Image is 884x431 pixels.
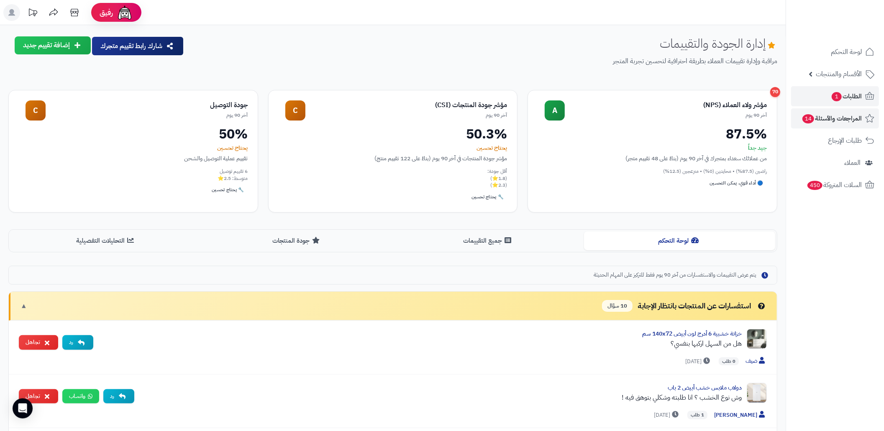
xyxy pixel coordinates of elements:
div: هل من السهل اركبها بنفسي؟ [100,339,742,349]
span: العملاء [844,157,861,169]
button: إضافة تقييم جديد [15,36,91,54]
a: خزانة خشبية 6 أدرج لون أبيض 140x72 سم [642,329,742,338]
span: يتم عرض التقييمات والاستفسارات من آخر 90 يوم فقط للتركيز على المهام الحديثة [594,271,756,279]
div: راضين (87.5%) • محايدين (0%) • منزعجين (12.5%) [538,168,767,175]
span: [DATE] [685,357,712,366]
div: Open Intercom Messenger [13,398,33,418]
h1: إدارة الجودة والتقييمات [660,36,777,50]
div: تقييم عملية التوصيل والشحن [19,154,248,163]
a: واتساب [62,389,99,404]
a: الطلبات1 [791,86,879,106]
a: تحديثات المنصة [22,4,43,23]
span: ▼ [20,301,27,311]
span: المراجعات والأسئلة [802,113,862,124]
img: logo-2.png [827,6,876,24]
div: جيد جداً [538,144,767,152]
span: 450 [807,181,823,190]
img: ai-face.png [116,4,133,21]
div: من عملائك سعداء بمتجرك في آخر 90 يوم (بناءً على 48 تقييم متجر) [538,154,767,163]
button: لوحة التحكم [584,231,775,250]
div: 🔧 يحتاج تحسين [208,185,247,195]
span: 1 [832,92,842,102]
div: يحتاج تحسين [19,144,248,152]
div: آخر 90 يوم [305,112,507,119]
span: 14 [802,114,815,124]
div: أقل جودة: (1.8⭐) (2.3⭐) [279,168,507,189]
div: مؤشر جودة المنتجات في آخر 90 يوم (بناءً على 122 تقييم منتج) [279,154,507,163]
button: جودة المنتجات [202,231,393,250]
div: 🔵 أداء قوي، يمكن التحسين [707,178,767,188]
div: 6 تقييم توصيل متوسط: 2.5⭐ [19,168,248,182]
div: C [285,100,305,121]
div: آخر 90 يوم [46,112,248,119]
div: استفسارات عن المنتجات بانتظار الإجابة [602,300,767,312]
div: A [545,100,565,121]
button: رد [62,335,93,350]
span: 0 طلب [719,357,739,366]
div: 70 [770,87,780,97]
div: مؤشر جودة المنتجات (CSI) [305,100,507,110]
div: C [26,100,46,121]
button: رد [103,389,134,404]
p: مراقبة وإدارة تقييمات العملاء بطريقة احترافية لتحسين تجربة المتجر [191,56,777,66]
span: الطلبات [831,90,862,102]
div: 50.3% [279,127,507,141]
span: ضيف [746,357,767,366]
div: آخر 90 يوم [565,112,767,119]
div: 50% [19,127,248,141]
a: المراجعات والأسئلة14 [791,108,879,128]
span: 10 سؤال [602,300,633,312]
button: شارك رابط تقييم متجرك [92,37,183,55]
button: التحليلات التفصيلية [10,231,202,250]
a: السلات المتروكة450 [791,175,879,195]
span: [PERSON_NAME] [714,411,767,420]
button: تجاهل [19,335,58,350]
div: مؤشر ولاء العملاء (NPS) [565,100,767,110]
a: دولاب ملابس خشب أبيض 2 باب [668,383,742,392]
span: [DATE] [654,411,681,419]
img: Product [747,329,767,349]
button: تجاهل [19,389,58,404]
div: جودة التوصيل [46,100,248,110]
span: رفيق [100,8,113,18]
div: 🔧 يحتاج تحسين [468,192,507,202]
div: 87.5% [538,127,767,141]
a: العملاء [791,153,879,173]
span: الأقسام والمنتجات [816,68,862,80]
a: طلبات الإرجاع [791,131,879,151]
button: جميع التقييمات [393,231,584,250]
span: لوحة التحكم [831,46,862,58]
a: لوحة التحكم [791,42,879,62]
img: Product [747,383,767,403]
span: 1 طلب [687,411,707,419]
span: السلات المتروكة [807,179,862,191]
span: طلبات الإرجاع [828,135,862,146]
div: وش نوع الخشب ؟ انا طلبته وشكلي بتوهق فيه ! [141,393,742,403]
div: يحتاج تحسين [279,144,507,152]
